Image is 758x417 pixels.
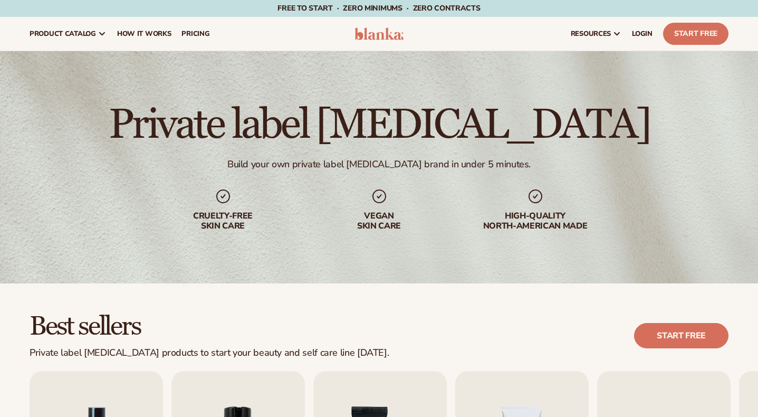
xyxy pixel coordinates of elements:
a: LOGIN [627,17,658,51]
a: pricing [176,17,215,51]
a: product catalog [24,17,112,51]
div: High-quality North-american made [468,211,603,231]
a: resources [565,17,627,51]
span: product catalog [30,30,96,38]
a: Start free [634,323,728,348]
div: Cruelty-free skin care [156,211,291,231]
span: LOGIN [632,30,653,38]
div: Vegan skin care [312,211,447,231]
a: How It Works [112,17,177,51]
span: How It Works [117,30,171,38]
span: pricing [181,30,209,38]
span: Free to start · ZERO minimums · ZERO contracts [277,3,480,13]
img: logo [354,27,404,40]
h2: Best sellers [30,313,389,341]
div: Private label [MEDICAL_DATA] products to start your beauty and self care line [DATE]. [30,347,389,359]
h1: Private label [MEDICAL_DATA] [109,103,649,146]
span: resources [571,30,611,38]
a: Start Free [663,23,728,45]
div: Build your own private label [MEDICAL_DATA] brand in under 5 minutes. [227,158,531,170]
